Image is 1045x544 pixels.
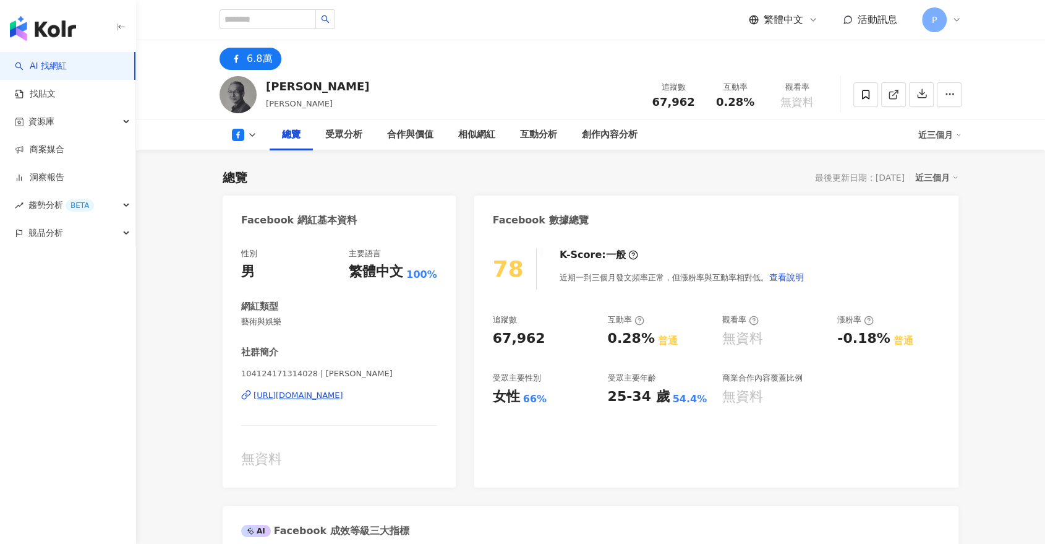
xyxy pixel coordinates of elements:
div: 近期一到三個月發文頻率正常，但漲粉率與互動率相對低。 [560,265,804,290]
a: 找貼文 [15,88,56,100]
div: 普通 [894,334,913,348]
div: Facebook 數據總覽 [493,214,589,227]
div: 網紅類型 [241,300,278,313]
div: 繁體中文 [349,262,403,282]
span: 競品分析 [28,219,63,247]
span: 100% [406,268,437,282]
div: 6.8萬 [247,50,272,67]
div: 觀看率 [722,314,759,326]
div: 漲粉率 [837,314,874,326]
img: logo [10,16,76,41]
div: 近三個月 [918,125,962,145]
div: 受眾主要性別 [493,373,541,384]
button: 查看說明 [769,265,804,290]
div: 互動率 [607,314,644,326]
span: 資源庫 [28,108,54,136]
img: KOL Avatar [220,76,257,113]
div: 互動率 [712,81,759,93]
div: 78 [493,256,524,282]
span: 0.28% [716,96,754,108]
div: 無資料 [722,329,763,348]
div: 主要語言 [349,248,381,259]
a: searchAI 找網紅 [15,60,67,72]
div: 商業合作內容覆蓋比例 [722,373,803,384]
div: 追蹤數 [650,81,697,93]
div: 觀看率 [774,81,821,93]
div: Facebook 成效等級三大指標 [241,524,409,538]
div: 社群簡介 [241,346,278,359]
span: 藝術與娛樂 [241,316,437,327]
div: -0.18% [837,329,890,348]
div: 25-34 歲 [607,387,669,407]
div: [PERSON_NAME] [266,79,369,94]
div: 66% [523,392,547,406]
div: 67,962 [493,329,545,348]
div: K-Score : [560,248,638,262]
div: AI [241,525,271,537]
div: 受眾主要年齡 [607,373,655,384]
div: 普通 [658,334,678,348]
div: 無資料 [722,387,763,407]
div: 男 [241,262,255,282]
span: 104124171314028 | [PERSON_NAME] [241,368,437,379]
div: [URL][DOMAIN_NAME] [254,390,343,401]
div: 一般 [606,248,626,262]
div: Facebook 網紅基本資料 [241,214,357,227]
div: 最後更新日期：[DATE] [815,173,905,183]
div: 相似網紅 [458,127,495,142]
a: [URL][DOMAIN_NAME] [241,390,437,401]
span: rise [15,201,23,210]
div: 女性 [493,387,520,407]
div: 追蹤數 [493,314,517,326]
span: [PERSON_NAME] [266,99,333,108]
div: 近三個月 [915,170,958,186]
div: 54.4% [673,392,707,406]
div: 互動分析 [520,127,557,142]
span: 67,962 [652,95,694,108]
span: P [932,13,937,27]
div: 總覽 [223,169,247,186]
span: 繁體中文 [764,13,803,27]
span: 趨勢分析 [28,191,94,219]
div: 受眾分析 [325,127,362,142]
span: 無資料 [780,96,814,108]
div: 總覽 [282,127,301,142]
div: 無資料 [241,450,437,469]
div: 合作與價值 [387,127,433,142]
span: search [321,15,330,24]
span: 活動訊息 [858,14,897,25]
div: 創作內容分析 [582,127,638,142]
button: 6.8萬 [220,48,281,70]
div: 0.28% [607,329,654,348]
div: 性別 [241,248,257,259]
a: 商案媒合 [15,144,64,156]
div: BETA [66,199,94,212]
span: 查看說明 [769,272,804,282]
a: 洞察報告 [15,171,64,184]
